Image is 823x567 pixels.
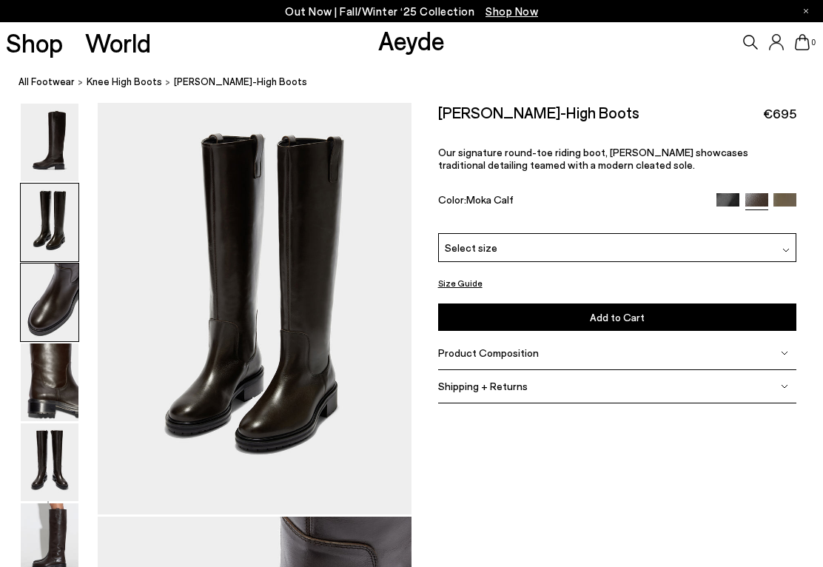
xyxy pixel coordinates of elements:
button: Add to Cart [438,303,797,331]
span: Navigate to /collections/new-in [486,4,538,18]
span: knee high boots [87,76,162,87]
span: [PERSON_NAME]-High Boots [174,74,307,90]
div: Color: [438,193,705,210]
span: €695 [763,104,796,123]
span: 0 [810,38,817,47]
span: Add to Cart [590,311,645,323]
img: Henry Knee-High Boots - Image 5 [21,423,78,501]
img: svg%3E [782,246,790,254]
img: Henry Knee-High Boots - Image 3 [21,264,78,341]
a: Shop [6,30,63,56]
img: Henry Knee-High Boots - Image 2 [21,184,78,261]
span: Product Composition [438,346,539,359]
a: Aeyde [378,24,445,56]
h2: [PERSON_NAME]-High Boots [438,103,639,121]
img: Henry Knee-High Boots - Image 1 [21,104,78,181]
span: Shipping + Returns [438,380,528,392]
p: Our signature round-toe riding boot, [PERSON_NAME] showcases traditional detailing teamed with a ... [438,146,797,171]
span: Moka Calf [466,193,514,206]
a: World [85,30,151,56]
img: svg%3E [781,349,788,356]
nav: breadcrumb [19,62,823,103]
a: All Footwear [19,74,75,90]
a: 0 [795,34,810,50]
button: Size Guide [438,273,483,292]
img: Henry Knee-High Boots - Image 4 [21,343,78,421]
img: svg%3E [781,382,788,389]
a: knee high boots [87,74,162,90]
span: Select size [445,240,497,255]
p: Out Now | Fall/Winter ‘25 Collection [285,2,538,21]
